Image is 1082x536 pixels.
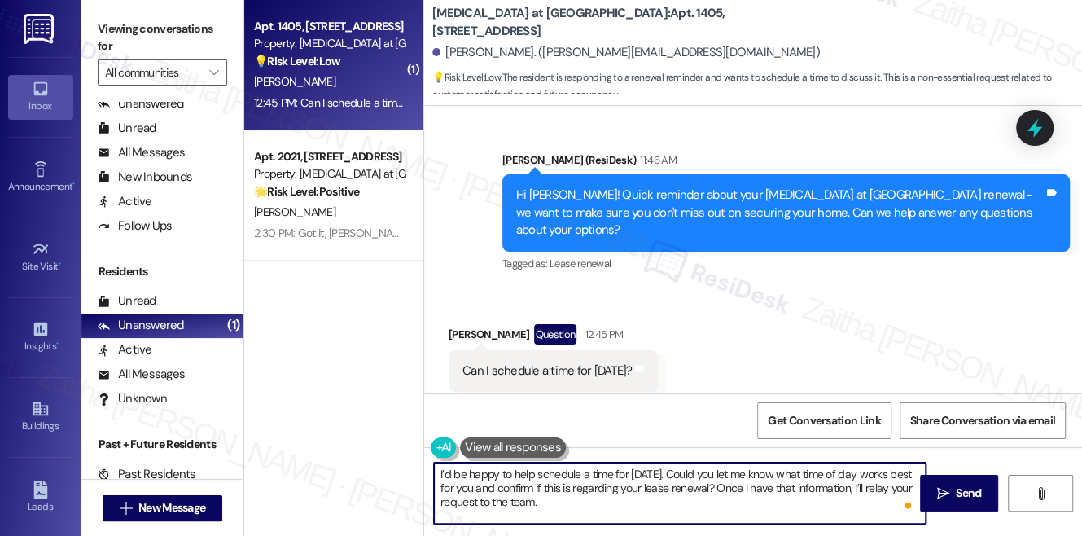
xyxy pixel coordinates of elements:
[254,184,359,199] strong: 🌟 Risk Level: Positive
[56,338,59,349] span: •
[580,326,623,343] div: 12:45 PM
[98,169,192,186] div: New Inbounds
[254,95,456,110] div: 12:45 PM: Can I schedule a time for [DATE]?
[432,5,758,40] b: [MEDICAL_DATA] at [GEOGRAPHIC_DATA]: Apt. 1405, [STREET_ADDRESS]
[105,59,201,86] input: All communities
[432,69,1082,104] span: : The resident is responding to a renewal reminder and wants to schedule a time to discuss it. Th...
[449,392,658,415] div: Tagged as:
[1034,487,1046,500] i: 
[449,324,658,350] div: [PERSON_NAME]
[462,362,632,380] div: Can I schedule a time for [DATE]?
[502,152,1070,174] div: [PERSON_NAME] (ResiDesk)
[98,217,173,235] div: Follow Ups
[98,95,184,112] div: Unanswered
[502,252,1070,275] div: Tagged as:
[81,263,243,280] div: Residents
[432,44,820,61] div: [PERSON_NAME]. ([PERSON_NAME][EMAIL_ADDRESS][DOMAIN_NAME])
[98,466,196,483] div: Past Residents
[98,193,152,210] div: Active
[72,178,75,190] span: •
[223,313,243,338] div: (1)
[956,485,981,502] span: Send
[432,71,501,84] strong: 💡 Risk Level: Low
[254,226,899,240] div: 2:30 PM: Got it, [PERSON_NAME], thanks for letting us know! Please let us know if there's anythin...
[254,165,405,182] div: Property: [MEDICAL_DATA] at [GEOGRAPHIC_DATA]
[910,412,1055,429] span: Share Conversation via email
[120,502,132,515] i: 
[550,257,611,270] span: Lease renewal
[900,402,1066,439] button: Share Conversation via email
[98,317,184,334] div: Unanswered
[98,341,152,358] div: Active
[98,144,185,161] div: All Messages
[254,35,405,52] div: Property: [MEDICAL_DATA] at [GEOGRAPHIC_DATA]
[81,436,243,453] div: Past + Future Residents
[920,475,999,512] button: Send
[636,152,677,169] div: 11:46 AM
[757,402,891,439] button: Get Conversation Link
[98,292,156,310] div: Unread
[24,14,57,44] img: ResiDesk Logo
[98,120,156,137] div: Unread
[434,463,926,524] textarea: To enrich screen reader interactions, please activate Accessibility in Grammarly extension settings
[209,66,218,79] i: 
[254,148,405,165] div: Apt. 2021, [STREET_ADDRESS]
[8,315,73,359] a: Insights •
[937,487,949,500] i: 
[254,74,335,89] span: [PERSON_NAME]
[59,258,61,270] span: •
[98,390,167,407] div: Unknown
[8,395,73,439] a: Buildings
[138,499,205,516] span: New Message
[254,18,405,35] div: Apt. 1405, [STREET_ADDRESS]
[534,324,577,345] div: Question
[98,366,185,383] div: All Messages
[254,54,340,68] strong: 💡 Risk Level: Low
[254,204,335,219] span: [PERSON_NAME]
[8,235,73,279] a: Site Visit •
[768,412,880,429] span: Get Conversation Link
[8,476,73,520] a: Leads
[98,16,227,59] label: Viewing conversations for
[103,495,223,521] button: New Message
[8,75,73,119] a: Inbox
[516,187,1044,239] div: Hi [PERSON_NAME]! Quick reminder about your [MEDICAL_DATA] at [GEOGRAPHIC_DATA] renewal - we want...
